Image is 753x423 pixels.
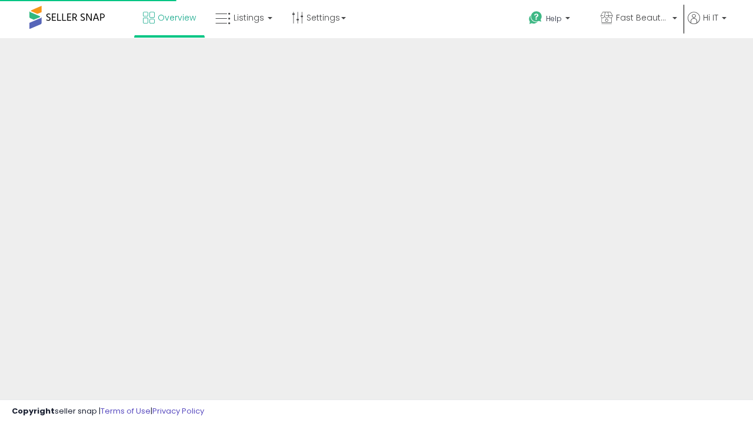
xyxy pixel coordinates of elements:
a: Help [519,2,590,38]
span: Hi IT [703,12,718,23]
a: Hi IT [688,12,727,38]
span: Fast Beauty ([GEOGRAPHIC_DATA]) [616,12,669,23]
i: Get Help [528,11,543,25]
div: seller snap | | [12,406,204,417]
a: Privacy Policy [152,405,204,417]
span: Help [546,14,562,23]
span: Listings [234,12,264,23]
strong: Copyright [12,405,55,417]
span: Overview [158,12,196,23]
a: Terms of Use [101,405,151,417]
